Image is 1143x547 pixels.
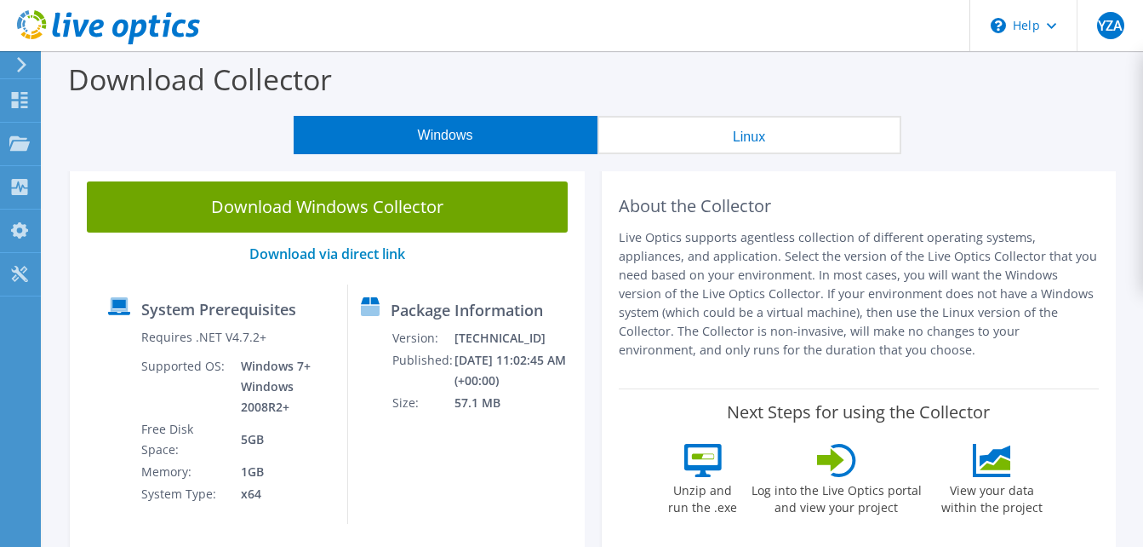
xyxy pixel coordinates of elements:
label: Package Information [391,302,543,319]
a: Download Windows Collector [87,181,568,233]
label: Requires .NET V4.7.2+ [141,329,266,346]
label: View your data within the project [931,477,1054,516]
span: YZA [1097,12,1124,39]
a: Download via direct link [249,245,405,263]
button: Linux [597,116,901,154]
td: Published: [391,349,454,392]
td: 1GB [228,461,334,483]
td: Memory: [140,461,227,483]
td: [TECHNICAL_ID] [454,327,577,349]
td: Windows 7+ Windows 2008R2+ [228,355,334,418]
td: System Type: [140,483,227,505]
svg: \n [991,18,1006,33]
label: Next Steps for using the Collector [727,402,990,423]
label: Download Collector [68,60,332,99]
td: Version: [391,327,454,349]
button: Windows [294,116,597,154]
td: 5GB [228,418,334,461]
label: System Prerequisites [141,301,296,318]
h2: About the Collector [619,196,1100,216]
td: 57.1 MB [454,392,577,414]
p: Live Optics supports agentless collection of different operating systems, appliances, and applica... [619,228,1100,360]
td: Free Disk Space: [140,418,227,461]
label: Log into the Live Optics portal and view your project [751,477,923,516]
label: Unzip and run the .exe [664,477,742,516]
td: x64 [228,483,334,505]
td: [DATE] 11:02:45 AM (+00:00) [454,349,577,392]
td: Size: [391,392,454,414]
td: Supported OS: [140,355,227,418]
